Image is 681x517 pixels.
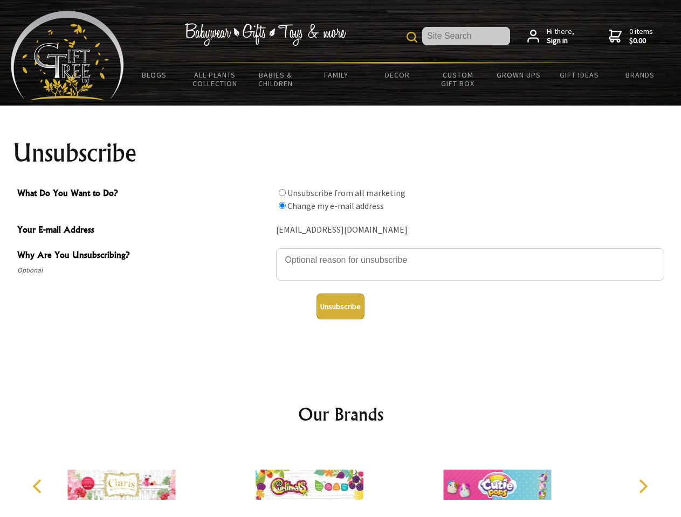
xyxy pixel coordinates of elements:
[549,64,610,86] a: Gift Ideas
[629,26,653,46] span: 0 items
[547,27,574,46] span: Hi there,
[13,140,669,166] h1: Unsubscribe
[245,64,306,95] a: Babies & Children
[609,27,653,46] a: 0 items$0.00
[629,36,653,46] strong: $0.00
[279,202,286,209] input: What Do You Want to Do?
[367,64,428,86] a: Decor
[287,187,405,198] label: Unsubscribe from all marketing
[17,264,271,277] span: Optional
[27,474,51,498] button: Previous
[488,64,549,86] a: Grown Ups
[276,222,664,239] div: [EMAIL_ADDRESS][DOMAIN_NAME]
[276,248,664,281] textarea: Why Are You Unsubscribing?
[279,189,286,196] input: What Do You Want to Do?
[17,186,271,202] span: What Do You Want to Do?
[11,11,124,100] img: Babyware - Gifts - Toys and more...
[185,64,246,95] a: All Plants Collection
[547,36,574,46] strong: Sign in
[22,401,660,427] h2: Our Brands
[422,27,510,45] input: Site Search
[527,27,574,46] a: Hi there,Sign in
[428,64,489,95] a: Custom Gift Box
[631,474,655,498] button: Next
[124,64,185,86] a: BLOGS
[184,23,346,46] img: Babywear - Gifts - Toys & more
[407,32,417,43] img: product search
[17,248,271,264] span: Why Are You Unsubscribing?
[317,294,364,319] button: Unsubscribe
[306,64,367,86] a: Family
[17,223,271,239] span: Your E-mail Address
[287,200,384,211] label: Change my e-mail address
[610,64,671,86] a: Brands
